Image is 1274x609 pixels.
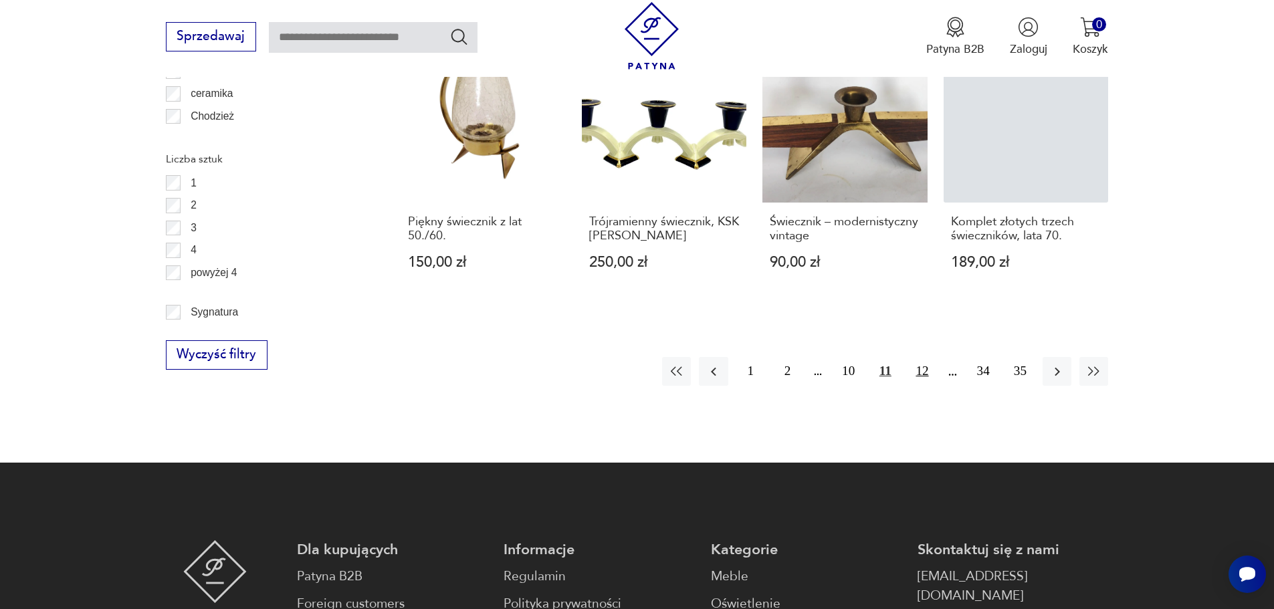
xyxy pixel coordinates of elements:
a: Sprzedawaj [166,32,256,43]
a: Ikona medaluPatyna B2B [926,17,984,57]
button: Wyczyść filtry [166,340,268,370]
p: 250,00 zł [589,255,740,269]
p: Zaloguj [1010,41,1047,57]
a: Regulamin [504,567,694,586]
a: Patyna B2B [297,567,488,586]
div: 0 [1092,17,1106,31]
button: 0Koszyk [1073,17,1108,57]
button: Patyna B2B [926,17,984,57]
p: Liczba sztuk [166,150,362,168]
img: Patyna - sklep z meblami i dekoracjami vintage [183,540,247,603]
p: 4 [191,241,197,259]
p: Kategorie [711,540,901,560]
p: powyżej 4 [191,264,237,281]
a: Komplet złotych trzech świeczników, lata 70.Komplet złotych trzech świeczników, lata 70.189,00 zł [944,37,1109,301]
button: 2 [773,357,802,386]
p: 1 [191,174,197,192]
p: Patyna B2B [926,41,984,57]
button: Szukaj [449,27,469,46]
p: Ćmielów [191,130,231,147]
button: 1 [736,357,765,386]
img: Ikona medalu [945,17,966,37]
a: Trójramienny świecznik, KSK R. KrammerTrójramienny świecznik, KSK [PERSON_NAME]250,00 zł [582,37,747,301]
p: 189,00 zł [951,255,1101,269]
p: Sygnatura [191,303,238,321]
h3: Świecznik – modernistyczny vintage [770,215,920,243]
button: 12 [908,357,936,386]
button: 35 [1006,357,1035,386]
h3: Trójramienny świecznik, KSK [PERSON_NAME] [589,215,740,243]
a: [EMAIL_ADDRESS][DOMAIN_NAME] [918,567,1108,606]
button: 11 [871,357,899,386]
h3: Komplet złotych trzech świeczników, lata 70. [951,215,1101,243]
p: Dla kupujących [297,540,488,560]
p: Koszyk [1073,41,1108,57]
p: 150,00 zł [408,255,558,269]
img: Patyna - sklep z meblami i dekoracjami vintage [618,2,685,70]
button: Sprzedawaj [166,22,256,51]
p: 2 [191,197,197,214]
a: Świecznik – modernistyczny vintageŚwiecznik – modernistyczny vintage90,00 zł [762,37,928,301]
p: 90,00 zł [770,255,920,269]
p: Chodzież [191,108,234,125]
button: 34 [969,357,998,386]
a: Piękny świecznik z lat 50./60.Piękny świecznik z lat 50./60.150,00 zł [401,37,566,301]
p: 3 [191,219,197,237]
iframe: Smartsupp widget button [1229,556,1266,593]
img: Ikonka użytkownika [1018,17,1039,37]
p: ceramika [191,85,233,102]
button: 10 [834,357,863,386]
h3: Piękny świecznik z lat 50./60. [408,215,558,243]
p: Informacje [504,540,694,560]
button: Zaloguj [1010,17,1047,57]
a: Meble [711,567,901,586]
img: Ikona koszyka [1080,17,1101,37]
p: Skontaktuj się z nami [918,540,1108,560]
